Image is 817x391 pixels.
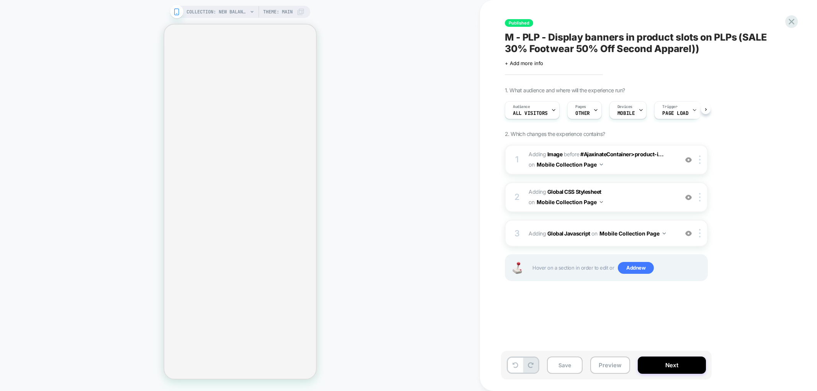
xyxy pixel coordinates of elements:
[529,228,675,239] span: Adding
[513,152,521,167] div: 1
[685,230,692,237] img: crossed eye
[263,6,293,18] span: Theme: MAIN
[513,190,521,205] div: 2
[638,357,706,374] button: Next
[532,262,703,274] span: Hover on a section in order to edit or
[509,262,525,274] img: Joystick
[599,228,666,239] button: Mobile Collection Page
[505,87,625,93] span: 1. What audience and where will the experience run?
[513,226,521,241] div: 3
[529,160,534,169] span: on
[617,111,635,116] span: MOBILE
[580,151,663,157] span: #AjaxinateContainer>product-i...
[537,196,603,208] button: Mobile Collection Page
[187,6,248,18] span: COLLECTION: New Balance - [GEOGRAPHIC_DATA] (Category)
[529,151,562,157] span: Adding
[699,155,701,164] img: close
[547,230,590,237] b: Global Javascript
[617,104,632,110] span: Devices
[529,197,534,207] span: on
[685,194,692,201] img: crossed eye
[547,357,583,374] button: Save
[590,357,630,374] button: Preview
[575,111,590,116] span: OTHER
[662,104,677,110] span: Trigger
[537,159,603,170] button: Mobile Collection Page
[505,131,605,137] span: 2. Which changes the experience contains?
[663,232,666,234] img: down arrow
[600,164,603,165] img: down arrow
[505,31,784,54] span: M - PLP - Display banners in product slots on PLPs (SALE 30% Footwear 50% Off Second Apparel))
[513,104,530,110] span: Audience
[600,201,603,203] img: down arrow
[575,104,586,110] span: Pages
[547,188,601,195] b: Global CSS Stylesheet
[662,111,688,116] span: Page Load
[699,193,701,201] img: close
[618,262,654,274] span: Add new
[505,60,543,66] span: + Add more info
[529,187,675,208] span: Adding
[591,229,597,238] span: on
[685,157,692,163] img: crossed eye
[699,229,701,237] img: close
[505,19,533,27] span: Published
[564,151,579,157] span: BEFORE
[513,111,548,116] span: All Visitors
[547,151,563,157] b: Image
